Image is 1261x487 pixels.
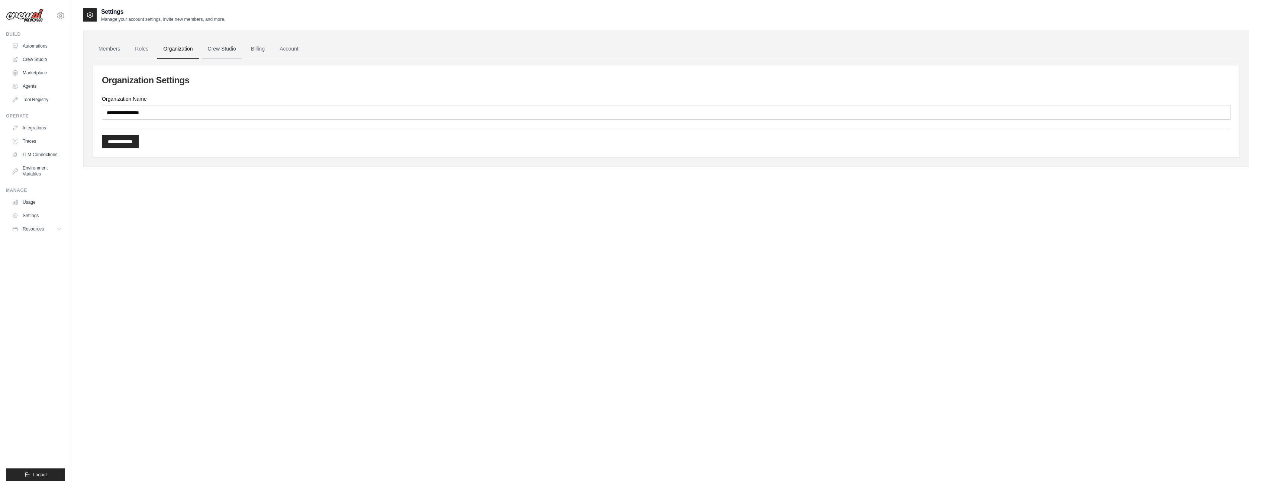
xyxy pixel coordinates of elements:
h2: Organization Settings [102,74,1231,86]
a: Tool Registry [9,94,65,106]
div: Operate [6,113,65,119]
a: LLM Connections [9,149,65,161]
a: Agents [9,80,65,92]
label: Organization Name [102,95,1231,103]
a: Marketplace [9,67,65,79]
a: Crew Studio [202,39,242,59]
a: Settings [9,210,65,222]
a: Members [93,39,126,59]
h2: Settings [101,7,225,16]
a: Traces [9,135,65,147]
a: Roles [129,39,154,59]
a: Integrations [9,122,65,134]
a: Automations [9,40,65,52]
span: Resources [23,226,44,232]
span: Logout [33,472,47,478]
a: Billing [245,39,271,59]
a: Account [274,39,304,59]
a: Environment Variables [9,162,65,180]
img: Logo [6,9,43,23]
div: Build [6,31,65,37]
a: Organization [157,39,199,59]
button: Logout [6,468,65,481]
p: Manage your account settings, invite new members, and more. [101,16,225,22]
div: Manage [6,187,65,193]
a: Crew Studio [9,54,65,65]
button: Resources [9,223,65,235]
a: Usage [9,196,65,208]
